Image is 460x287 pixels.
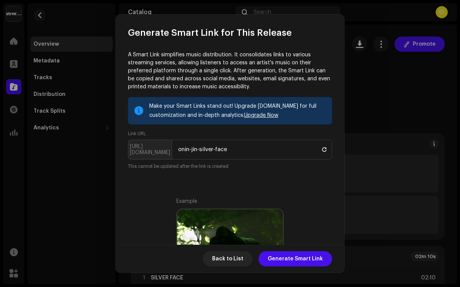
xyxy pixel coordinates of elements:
span: Back to List [212,251,243,266]
label: Link URL [128,131,146,137]
span: Generate Smart Link [268,251,323,266]
div: Generate Smart Link for This Release [116,14,344,39]
div: Example [176,198,284,206]
button: Back to List [203,251,252,266]
p: A Smart Link simplifies music distribution. It consolidates links to various streaming services, ... [128,51,332,91]
a: Upgrade Now [244,113,278,118]
div: Make your Smart Links stand out! Upgrade [DOMAIN_NAME] for full customization and in-depth analyt... [149,102,326,120]
p-inputgroup-addon: [URL][DOMAIN_NAME] [128,140,172,159]
button: Generate Smart Link [259,251,332,266]
small: This cannot be updated after the link is created [128,163,228,170]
